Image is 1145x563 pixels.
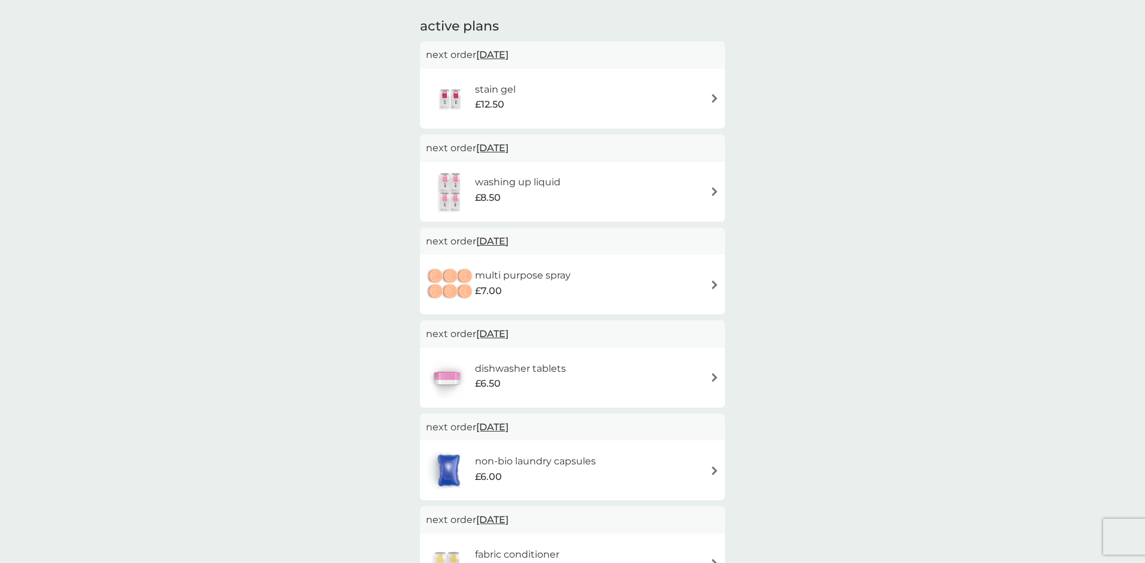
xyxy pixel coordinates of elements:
[426,47,719,63] p: next order
[476,230,508,253] span: [DATE]
[426,78,475,120] img: stain gel
[475,469,502,485] span: £6.00
[426,234,719,249] p: next order
[420,17,725,36] h2: active plans
[475,454,596,469] h6: non-bio laundry capsules
[710,466,719,475] img: arrow right
[426,171,475,213] img: washing up liquid
[710,373,719,382] img: arrow right
[426,420,719,435] p: next order
[476,43,508,66] span: [DATE]
[475,175,561,190] h6: washing up liquid
[475,547,559,562] h6: fabric conditioner
[426,357,468,399] img: dishwasher tablets
[475,190,501,206] span: £8.50
[710,94,719,103] img: arrow right
[475,376,501,391] span: £6.50
[476,136,508,160] span: [DATE]
[475,283,502,299] span: £7.00
[475,268,571,283] h6: multi purpose spray
[426,140,719,156] p: next order
[710,187,719,196] img: arrow right
[426,512,719,528] p: next order
[475,97,504,112] span: £12.50
[476,508,508,531] span: [DATE]
[475,82,516,97] h6: stain gel
[710,280,719,289] img: arrow right
[426,449,471,491] img: non-bio laundry capsules
[475,361,566,377] h6: dishwasher tablets
[476,415,508,439] span: [DATE]
[426,326,719,342] p: next order
[476,322,508,345] span: [DATE]
[426,264,475,305] img: multi purpose spray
